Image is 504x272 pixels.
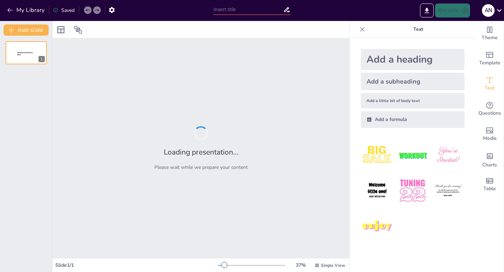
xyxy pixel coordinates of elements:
img: 3.jpeg [432,139,464,172]
img: 2.jpeg [396,139,429,172]
button: A N [482,3,495,17]
span: Media [483,135,497,142]
div: 1 [6,41,47,64]
div: Add a little bit of body text [361,93,464,108]
button: Present [435,3,470,17]
input: Insert title [213,5,283,15]
button: My Library [5,5,48,16]
div: Saved [53,7,75,14]
span: Table [483,185,496,193]
h2: Loading presentation... [164,147,238,157]
div: Add a formula [361,111,464,128]
button: Add slide [3,24,49,36]
div: Slide 1 / 1 [55,262,218,269]
img: 7.jpeg [361,210,393,243]
img: 5.jpeg [396,174,429,207]
div: 37 % [292,262,309,269]
div: Add text boxes [476,71,504,96]
p: Please wait while we prepare your content [154,164,248,171]
div: Add images, graphics, shapes or video [476,122,504,147]
span: Sendsteps presentation editor [17,52,33,56]
button: Export to PowerPoint [420,3,434,17]
span: Theme [482,34,498,42]
div: Get real-time input from your audience [476,96,504,122]
span: Charts [482,161,497,169]
img: 4.jpeg [361,174,393,207]
div: Add a table [476,172,504,197]
span: Template [479,59,500,67]
div: Add charts and graphs [476,147,504,172]
div: Layout [55,24,66,35]
span: Position [74,26,82,34]
div: Add ready made slides [476,46,504,71]
div: Add a subheading [361,73,464,90]
img: 6.jpeg [432,174,464,207]
span: Text [485,84,495,92]
div: 1 [38,56,45,62]
span: Single View [321,263,345,268]
p: Text [368,21,469,38]
div: Add a heading [361,49,464,70]
div: Change the overall theme [476,21,504,46]
img: 1.jpeg [361,139,393,172]
span: Questions [478,109,501,117]
div: A N [482,4,495,17]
